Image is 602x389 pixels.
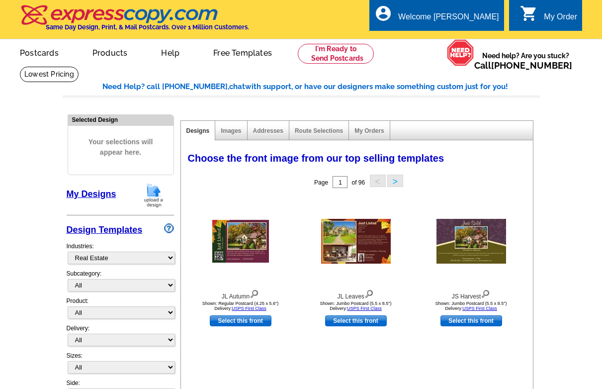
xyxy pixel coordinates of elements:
[141,183,167,208] img: upload-design
[301,301,411,311] div: Shown: Jumbo Postcard (5.5 x 8.5") Delivery:
[325,315,387,326] a: use this design
[186,288,295,301] div: JL Autumn
[374,4,392,22] i: account_circle
[67,225,143,235] a: Design Templates
[186,127,210,134] a: Designs
[321,219,391,264] img: JL Leaves
[188,153,444,164] span: Choose the front image from our top selling templates
[295,127,343,134] a: Route Selections
[4,40,75,64] a: Postcards
[474,51,577,71] span: Need help? Are you stuck?
[253,127,283,134] a: Addresses
[370,175,386,187] button: <
[387,175,403,187] button: >
[520,4,538,22] i: shopping_cart
[229,82,245,91] span: chat
[77,40,144,64] a: Products
[67,296,174,324] div: Product:
[210,315,271,326] a: use this design
[145,40,195,64] a: Help
[436,219,506,264] img: JS Harvest
[20,12,249,31] a: Same Day Design, Print, & Mail Postcards. Over 1 Million Customers.
[221,127,241,134] a: Images
[481,288,490,298] img: view design details
[46,23,249,31] h4: Same Day Design, Print, & Mail Postcards. Over 1 Million Customers.
[212,220,269,263] img: JL Autumn
[250,288,259,298] img: view design details
[67,269,174,296] div: Subcategory:
[347,306,382,311] a: USPS First Class
[314,179,328,186] span: Page
[186,301,295,311] div: Shown: Regular Postcard (4.25 x 5.6") Delivery:
[474,60,572,71] span: Call
[351,179,365,186] span: of 96
[232,306,266,311] a: USPS First Class
[67,189,116,199] a: My Designs
[76,127,166,168] span: Your selections will appear here.
[462,306,497,311] a: USPS First Class
[102,81,540,93] div: Need Help? call [PHONE_NUMBER], with support, or have our designers make something custom just fo...
[67,237,174,269] div: Industries:
[301,288,411,301] div: JL Leaves
[544,12,577,26] div: My Order
[67,324,174,351] div: Delivery:
[417,301,526,311] div: Shown: Jumbo Postcard (5.5 x 8.5") Delivery:
[491,60,572,71] a: [PHONE_NUMBER]
[354,127,384,134] a: My Orders
[164,223,174,233] img: design-wizard-help-icon.png
[67,351,174,379] div: Sizes:
[417,288,526,301] div: JS Harvest
[440,315,502,326] a: use this design
[68,115,173,124] div: Selected Design
[398,12,499,26] div: Welcome [PERSON_NAME]
[364,288,374,298] img: view design details
[197,40,288,64] a: Free Templates
[520,11,577,23] a: shopping_cart My Order
[447,39,474,66] img: help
